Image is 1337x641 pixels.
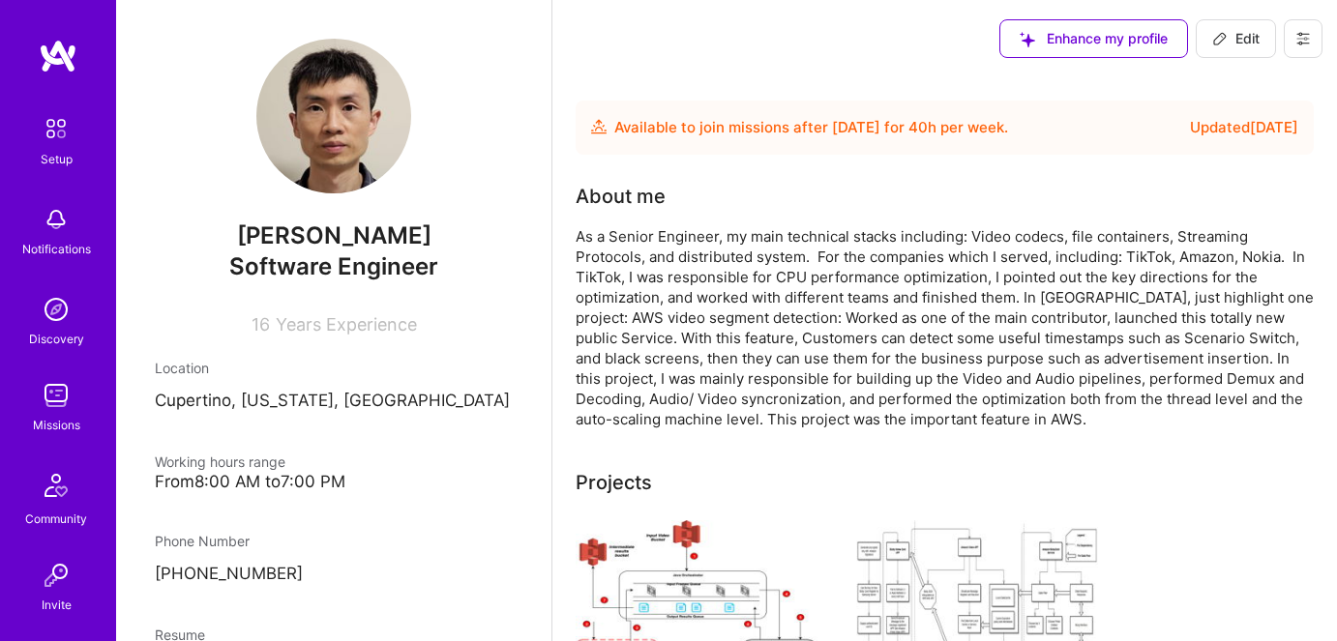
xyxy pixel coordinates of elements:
[252,314,270,335] span: 16
[614,116,1008,139] div: Available to join missions after [DATE] for h per week .
[155,563,513,586] p: [PHONE_NUMBER]
[37,290,75,329] img: discovery
[155,358,513,378] div: Location
[155,453,285,470] span: Working hours range
[42,595,72,615] div: Invite
[1212,29,1260,48] span: Edit
[33,415,80,435] div: Missions
[229,252,438,280] span: Software Engineer
[1020,32,1035,47] i: icon SuggestedTeams
[1196,19,1276,58] button: Edit
[39,39,77,73] img: logo
[908,118,928,136] span: 40
[256,39,411,193] img: User Avatar
[37,556,75,595] img: Invite
[591,119,607,134] img: Availability
[576,182,666,211] div: About me
[41,149,73,169] div: Setup
[22,239,91,259] div: Notifications
[25,509,87,529] div: Community
[1190,116,1298,139] div: Updated [DATE]
[36,108,76,149] img: setup
[999,19,1188,58] button: Enhance my profile
[29,329,84,349] div: Discovery
[155,533,250,549] span: Phone Number
[33,462,79,509] img: Community
[576,468,652,497] div: Projects
[37,376,75,415] img: teamwork
[276,314,417,335] span: Years Experience
[1020,29,1168,48] span: Enhance my profile
[576,226,1314,429] div: As a Senior Engineer, my main technical stacks including: Video codecs, file containers, Streamin...
[37,200,75,239] img: bell
[155,221,513,250] span: [PERSON_NAME]
[155,472,513,492] div: From 8:00 AM to 7:00 PM
[155,390,513,413] p: Cupertino, [US_STATE], [GEOGRAPHIC_DATA]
